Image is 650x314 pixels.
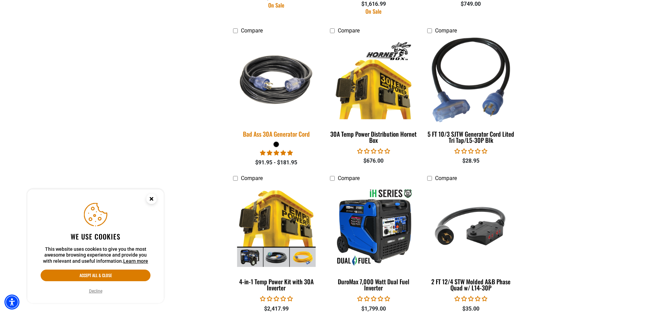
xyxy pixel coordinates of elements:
[233,2,320,8] div: On Sale
[260,296,293,302] span: 0.00 stars
[331,41,417,119] img: 30A Temp Power Distribution Hornet Box
[428,188,514,267] img: 2 FT 12/4 STW Molded A&B Phase Quad w/ L14-30P
[330,305,417,313] div: $1,799.00
[139,189,164,210] button: Close this option
[241,27,263,34] span: Compare
[330,37,417,147] a: 30A Temp Power Distribution Hornet Box 30A Temp Power Distribution Hornet Box
[435,175,457,181] span: Compare
[241,175,263,181] span: Compare
[338,175,360,181] span: Compare
[330,131,417,143] div: 30A Temp Power Distribution Hornet Box
[330,278,417,291] div: DuroMax 7,000 Watt Dual Fuel Inverter
[229,36,324,124] img: black
[41,270,150,281] button: Accept all & close
[260,150,293,156] span: 5.00 stars
[123,258,148,264] a: This website uses cookies to give you the most awesome browsing experience and provide you with r...
[338,27,360,34] span: Compare
[357,148,390,154] span: 0.00 stars
[330,9,417,14] div: On Sale
[330,185,417,295] a: DuroMax 7,000 Watt Dual Fuel Inverter DuroMax 7,000 Watt Dual Fuel Inverter
[27,189,164,303] aside: Cookie Consent
[41,246,150,264] p: This website uses cookies to give you the most awesome browsing experience and provide you with r...
[4,295,19,310] div: Accessibility Menu
[428,38,514,123] img: 5 FT 10/3 SJTW Generator Cord Lited Tri Tap/L5-30P Blk
[233,278,320,291] div: 4-in-1 Temp Power Kit with 30A Inverter
[233,188,319,267] img: 4-in-1 Temp Power Kit with 30A Inverter
[233,185,320,295] a: 4-in-1 Temp Power Kit with 30A Inverter 4-in-1 Temp Power Kit with 30A Inverter
[427,305,514,313] div: $35.00
[233,305,320,313] div: $2,417.99
[427,157,514,165] div: $28.95
[233,37,320,141] a: black Bad Ass 30A Generator Cord
[454,296,487,302] span: 0.00 stars
[357,296,390,302] span: 0.00 stars
[233,131,320,137] div: Bad Ass 30A Generator Cord
[435,27,457,34] span: Compare
[427,37,514,147] a: 5 FT 10/3 SJTW Generator Cord Lited Tri Tap/L5-30P Blk 5 FT 10/3 SJTW Generator Cord Lited Tri Ta...
[87,288,104,295] button: Decline
[233,159,320,167] div: $91.95 - $181.95
[41,232,150,241] h2: We use cookies
[427,185,514,295] a: 2 FT 12/4 STW Molded A&B Phase Quad w/ L14-30P 2 FT 12/4 STW Molded A&B Phase Quad w/ L14-30P
[454,148,487,154] span: 0.00 stars
[331,188,417,267] img: DuroMax 7,000 Watt Dual Fuel Inverter
[427,278,514,291] div: 2 FT 12/4 STW Molded A&B Phase Quad w/ L14-30P
[427,131,514,143] div: 5 FT 10/3 SJTW Generator Cord Lited Tri Tap/L5-30P Blk
[330,157,417,165] div: $676.00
